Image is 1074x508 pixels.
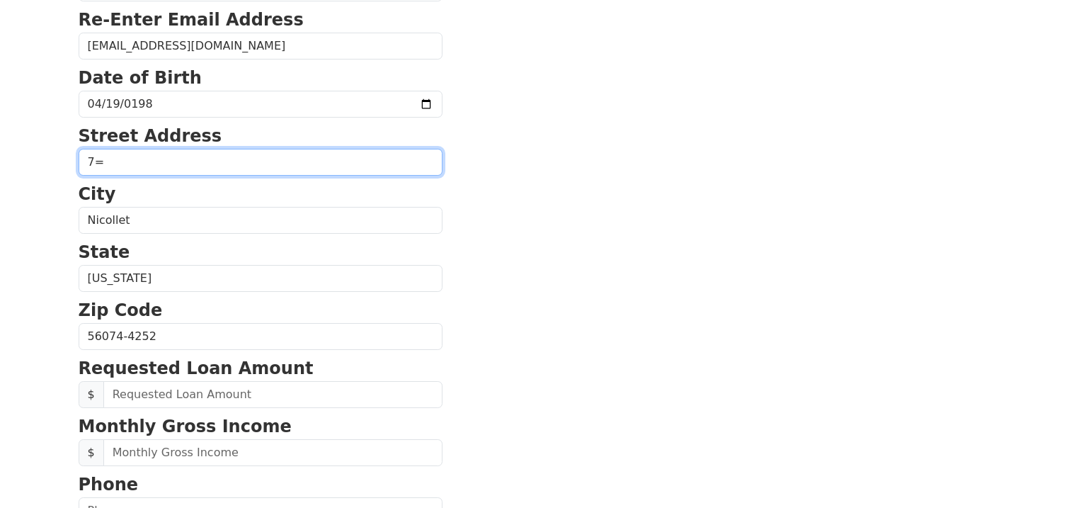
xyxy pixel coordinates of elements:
[103,381,442,408] input: Requested Loan Amount
[79,10,304,30] strong: Re-Enter Email Address
[79,414,442,439] p: Monthly Gross Income
[79,475,139,495] strong: Phone
[79,184,116,204] strong: City
[79,300,163,320] strong: Zip Code
[79,33,442,60] input: Re-Enter Email Address
[79,207,442,234] input: City
[79,242,130,262] strong: State
[79,68,202,88] strong: Date of Birth
[103,439,442,466] input: Monthly Gross Income
[79,381,104,408] span: $
[79,439,104,466] span: $
[79,149,442,176] input: Street Address
[79,323,442,350] input: Zip Code
[79,359,314,378] strong: Requested Loan Amount
[79,126,222,146] strong: Street Address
